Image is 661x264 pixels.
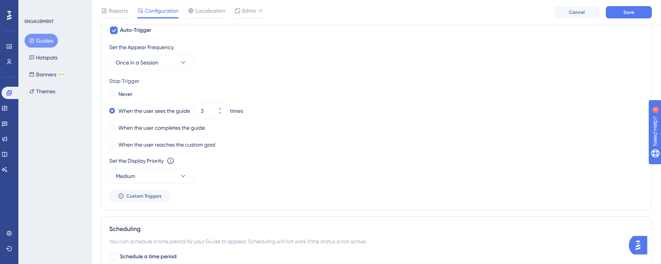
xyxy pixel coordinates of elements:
label: When the user reaches the custom goal [118,140,215,149]
button: Medium [109,168,194,184]
span: Auto-Trigger [120,26,151,35]
div: times [230,106,243,115]
span: Once in a Session [116,58,158,67]
div: 5 [53,4,56,10]
div: Set the Appear Frequency [109,43,644,52]
span: Reports [109,6,128,15]
div: ENGAGEMENT [25,18,54,25]
div: Set the Display Priority [109,156,164,165]
span: Save [623,9,634,15]
span: Need Help? [18,2,48,11]
label: When the user completes the guide [118,123,205,132]
span: Schedule a time period [120,252,177,261]
button: Hotspots [25,51,62,64]
div: You can schedule a time period for your Guide to appear. Scheduling will not work if the status i... [109,237,644,246]
span: Configuration [145,6,179,15]
span: Medium [116,172,135,181]
span: Localization [195,6,225,15]
button: Themes [25,84,60,98]
iframe: UserGuiding AI Assistant Launcher [629,234,652,257]
button: Cancel [554,6,600,18]
label: When the user sees the guide [118,106,190,115]
div: BETA [58,73,65,76]
button: Save [606,6,652,18]
button: Guides [25,34,58,48]
button: BannersBETA [25,68,69,81]
label: Never [118,89,133,99]
div: Scheduling [109,224,644,234]
button: Once in a Session [109,55,194,70]
div: Stop Trigger [109,76,644,86]
span: Cancel [569,9,585,15]
button: Custom Triggers [109,190,171,202]
span: Custom Triggers [126,193,162,199]
span: Editor [242,6,256,15]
